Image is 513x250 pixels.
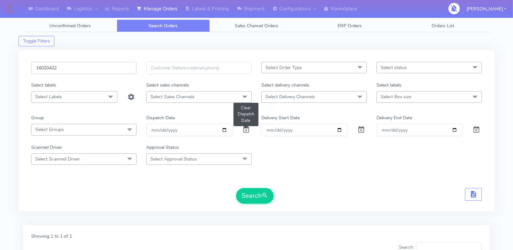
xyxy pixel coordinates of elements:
input: Order Id [31,62,137,74]
label: Select labels [376,82,401,89]
span: Unconfirmed Orders [49,23,91,29]
label: Approval Status [146,144,179,151]
label: Showing 1 to 1 of 1 [31,233,72,240]
input: Customer Reference(email,phone) [146,62,252,74]
span: Search Orders [149,23,178,29]
label: Select sales channels [146,82,189,89]
span: Orders List [432,23,454,29]
label: Delivery End Date [376,114,412,121]
span: Select Labels [35,94,62,100]
span: Select Groups [35,126,64,133]
label: Select labels [31,82,56,89]
span: Select Approval Status [150,156,197,162]
label: Delivery Start Date [261,114,300,121]
span: Select Order Type [266,65,302,71]
label: Dispatch Date [146,114,175,121]
label: Group [31,114,44,121]
span: Select Box size [381,94,411,100]
span: ERP Orders [338,23,362,29]
button: Search [236,188,274,204]
label: Select delivery channels [261,82,309,89]
button: [PERSON_NAME] [462,2,511,16]
span: Sales Channel Orders [235,23,278,29]
ul: Tabs [23,19,490,32]
button: Toggle Filters [18,36,54,46]
span: Select status [381,65,407,71]
label: Scanned Driver [31,144,62,151]
span: Select Delivery Channels [266,94,315,100]
span: Select Sales Channels [150,94,195,100]
span: Select Scanned Driver [35,156,80,162]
